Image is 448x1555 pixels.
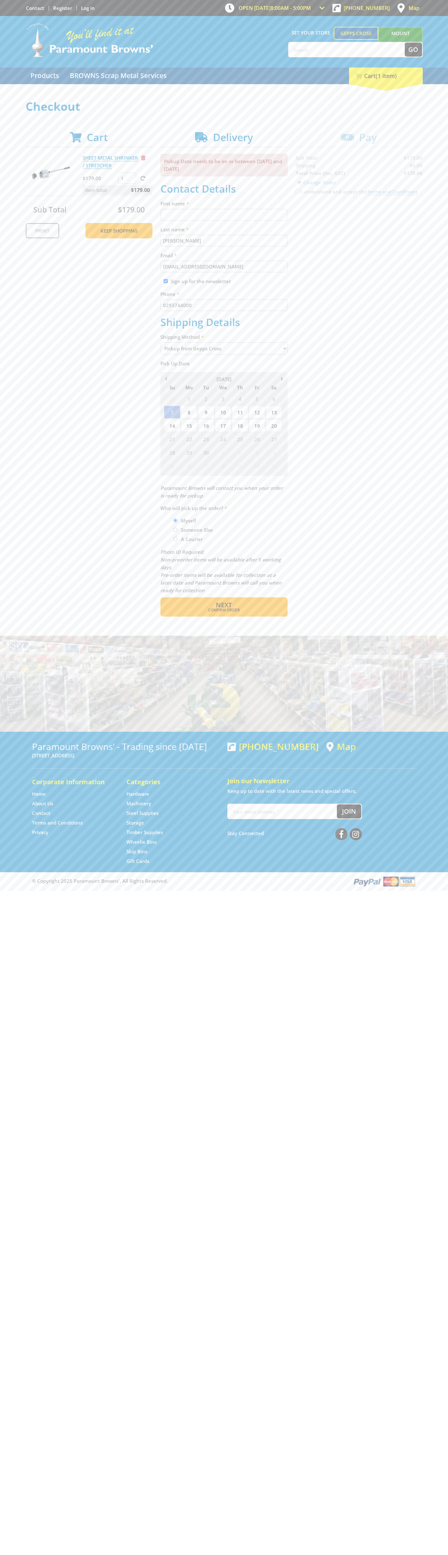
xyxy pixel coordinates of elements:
[334,27,378,40] a: Gepps Cross
[227,825,362,841] div: Stay Connected
[164,406,180,419] span: 7
[160,549,282,594] em: Photo ID Required. Non-preorder items will be available after 5 working days Pre-order items will...
[118,204,145,215] span: $179.00
[179,534,205,545] label: A Courier
[352,875,416,887] img: PayPal, Mastercard, Visa accepted
[181,459,197,472] span: 6
[32,829,48,836] a: Go to the Privacy page
[160,183,288,195] h2: Contact Details
[174,608,274,612] span: Confirm order
[232,419,248,432] span: 18
[266,406,282,419] span: 13
[266,446,282,459] span: 4
[164,419,180,432] span: 14
[181,433,197,445] span: 22
[181,419,197,432] span: 15
[160,226,288,233] label: Last name
[126,858,149,865] a: Go to the Gift Cards page
[83,174,117,182] p: $179.00
[32,777,114,786] h5: Corporate Information
[160,209,288,220] input: Please enter your first name.
[126,839,157,845] a: Go to the Wheelie Bins page
[32,741,221,752] h3: Paramount Browns' - Trading since [DATE]
[160,597,288,617] button: Next Confirm order
[32,800,53,807] a: Go to the About Us page
[198,406,214,419] span: 9
[266,433,282,445] span: 27
[173,537,177,541] input: Please select who will pick up the order.
[378,27,423,51] a: Mount [PERSON_NAME]
[83,155,138,169] a: SHEET METAL SHRINKER / STRETCHER
[33,204,66,215] span: Sub Total
[232,406,248,419] span: 11
[232,433,248,445] span: 25
[126,800,151,807] a: Go to the Machinery page
[26,22,154,58] img: Paramount Browns'
[26,5,44,11] a: Go to the Contact page
[181,392,197,405] span: 1
[160,235,288,246] input: Please enter your last name.
[160,290,288,298] label: Phone
[65,68,171,84] a: Go to the BROWNS Scrap Metal Services page
[337,804,361,818] button: Join
[164,392,180,405] span: 31
[249,419,265,432] span: 19
[249,433,265,445] span: 26
[179,515,198,526] label: Myself
[160,333,288,341] label: Shipping Method
[216,601,232,609] span: Next
[215,433,231,445] span: 24
[227,777,416,785] h5: Join our Newsletter
[53,5,72,11] a: Go to the registration page
[232,459,248,472] span: 9
[249,383,265,392] span: Fr
[160,342,288,355] select: Please select a shipping method.
[227,741,319,752] div: [PHONE_NUMBER]
[198,446,214,459] span: 30
[32,810,50,817] a: Go to the Contact page
[164,446,180,459] span: 28
[173,528,177,532] input: Please select who will pick up the order.
[249,392,265,405] span: 5
[126,791,149,797] a: Go to the Hardware page
[227,787,416,795] p: Keep up to date with the latest news and special offers.
[164,383,180,392] span: Su
[215,392,231,405] span: 3
[198,459,214,472] span: 7
[266,419,282,432] span: 20
[141,155,145,161] a: Remove from cart
[215,406,231,419] span: 10
[181,406,197,419] span: 8
[126,810,159,817] a: Go to the Steel Supplies page
[160,504,288,512] label: Who will pick up the order?
[160,299,288,311] input: Please enter your telephone number.
[86,223,152,238] a: Keep Shopping
[179,524,215,535] label: Someone Else
[160,261,288,272] input: Please enter your email address.
[181,446,197,459] span: 29
[215,383,231,392] span: We
[160,485,283,499] em: Paramount Browns will contact you when your order is ready for pickup
[131,185,150,195] span: $179.00
[198,383,214,392] span: Tu
[228,804,337,818] input: Your email address
[289,43,405,57] input: Search
[32,791,46,797] a: Go to the Home page
[198,392,214,405] span: 2
[171,278,231,284] label: Sign up for the newsletter
[249,406,265,419] span: 12
[232,392,248,405] span: 4
[232,446,248,459] span: 2
[266,392,282,405] span: 6
[164,433,180,445] span: 21
[26,875,423,887] div: ® Copyright 2025 Paramount Browns'. All Rights Reserved.
[26,223,59,238] a: Print
[215,459,231,472] span: 8
[215,419,231,432] span: 17
[26,100,423,113] h1: Checkout
[160,154,288,176] p: Pickup Date needs to be on or between [DATE] and [DATE]
[215,446,231,459] span: 1
[160,251,288,259] label: Email
[32,819,83,826] a: Go to the Terms and Conditions page
[32,752,221,759] p: [STREET_ADDRESS]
